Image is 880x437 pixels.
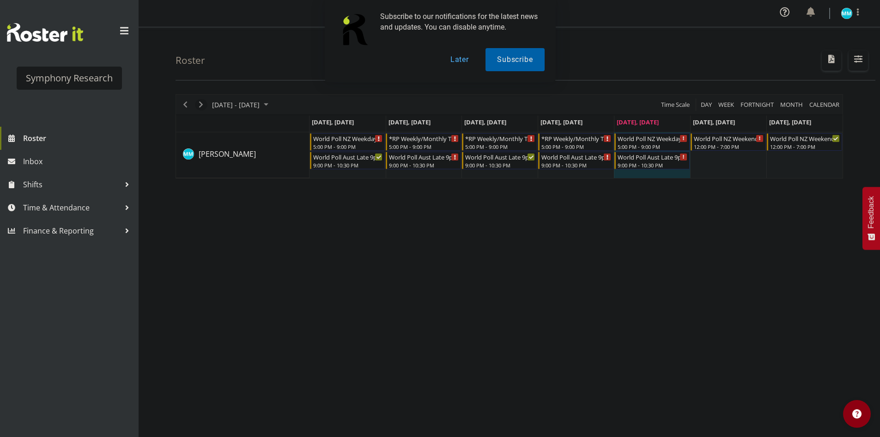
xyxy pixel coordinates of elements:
table: Timeline Week of September 5, 2025 [310,132,843,178]
span: Inbox [23,154,134,168]
div: Murphy Mulholland"s event - World Poll NZ Weekends Begin From Sunday, September 7, 2025 at 12:00:... [767,133,842,151]
button: Timeline Month [779,99,805,111]
div: World Poll NZ Weekdays [313,134,383,143]
div: World Poll Aust Late 9p~10:30p [618,152,687,161]
span: [DATE] - [DATE] [211,99,261,111]
span: Roster [23,131,134,145]
button: Previous [179,99,192,111]
span: Time & Attendance [23,201,120,215]
button: Time Scale [660,99,692,111]
div: *RP Weekly/Monthly Tracks [465,134,535,143]
button: Timeline Day [699,99,714,111]
img: notification icon [336,11,373,48]
div: Murphy Mulholland"s event - *RP Weekly/Monthly Tracks Begin From Wednesday, September 3, 2025 at ... [462,133,537,151]
button: Next [195,99,207,111]
span: Feedback [867,196,875,228]
div: World Poll NZ Weekends [694,134,764,143]
div: Murphy Mulholland"s event - World Poll NZ Weekdays Begin From Monday, September 1, 2025 at 5:00:0... [310,133,385,151]
div: World Poll NZ Weekdays [618,134,687,143]
div: 5:00 PM - 9:00 PM [618,143,687,150]
div: Murphy Mulholland"s event - World Poll Aust Late 9p~10:30p Begin From Thursday, September 4, 2025... [538,152,613,169]
div: World Poll Aust Late 9p~10:30p [389,152,459,161]
div: Subscribe to our notifications for the latest news and updates. You can disable anytime. [373,11,545,32]
td: Murphy Mulholland resource [176,132,310,178]
div: 9:00 PM - 10:30 PM [465,161,535,169]
div: 5:00 PM - 9:00 PM [541,143,611,150]
img: help-xxl-2.png [852,409,862,419]
button: Fortnight [739,99,776,111]
span: Month [779,99,804,111]
div: 5:00 PM - 9:00 PM [389,143,459,150]
div: *RP Weekly/Monthly Tracks [541,134,611,143]
span: Time Scale [660,99,691,111]
span: Fortnight [740,99,775,111]
button: Timeline Week [717,99,736,111]
span: Day [700,99,713,111]
button: Later [439,48,480,71]
div: Murphy Mulholland"s event - World Poll NZ Weekends Begin From Saturday, September 6, 2025 at 12:0... [691,133,766,151]
div: Murphy Mulholland"s event - World Poll NZ Weekdays Begin From Friday, September 5, 2025 at 5:00:0... [614,133,690,151]
div: Murphy Mulholland"s event - World Poll Aust Late 9p~10:30p Begin From Wednesday, September 3, 202... [462,152,537,169]
div: 5:00 PM - 9:00 PM [465,143,535,150]
div: 9:00 PM - 10:30 PM [313,161,383,169]
button: Month [808,99,841,111]
div: Murphy Mulholland"s event - *RP Weekly/Monthly Tracks Begin From Thursday, September 4, 2025 at 5... [538,133,613,151]
span: [DATE], [DATE] [693,118,735,126]
span: [PERSON_NAME] [199,149,256,159]
div: 5:00 PM - 9:00 PM [313,143,383,150]
div: Timeline Week of September 5, 2025 [176,94,843,178]
span: Shifts [23,178,120,191]
span: [DATE], [DATE] [388,118,431,126]
div: World Poll Aust Late 9p~10:30p [465,152,535,161]
div: 9:00 PM - 10:30 PM [541,161,611,169]
span: calendar [808,99,840,111]
div: Murphy Mulholland"s event - World Poll Aust Late 9p~10:30p Begin From Friday, September 5, 2025 a... [614,152,690,169]
div: 9:00 PM - 10:30 PM [389,161,459,169]
div: World Poll NZ Weekends [770,134,840,143]
div: Murphy Mulholland"s event - World Poll Aust Late 9p~10:30p Begin From Tuesday, September 2, 2025 ... [386,152,461,169]
div: 12:00 PM - 7:00 PM [770,143,840,150]
span: [DATE], [DATE] [464,118,506,126]
div: Next [193,95,209,114]
div: Murphy Mulholland"s event - *RP Weekly/Monthly Tracks Begin From Tuesday, September 2, 2025 at 5:... [386,133,461,151]
button: Subscribe [486,48,544,71]
div: Murphy Mulholland"s event - World Poll Aust Late 9p~10:30p Begin From Monday, September 1, 2025 a... [310,152,385,169]
div: World Poll Aust Late 9p~10:30p [541,152,611,161]
span: Week [717,99,735,111]
div: World Poll Aust Late 9p~10:30p [313,152,383,161]
div: Previous [177,95,193,114]
span: Finance & Reporting [23,224,120,238]
span: [DATE], [DATE] [312,118,354,126]
button: September 01 - 07, 2025 [211,99,273,111]
div: 12:00 PM - 7:00 PM [694,143,764,150]
div: *RP Weekly/Monthly Tracks [389,134,459,143]
div: 9:00 PM - 10:30 PM [618,161,687,169]
span: [DATE], [DATE] [769,118,811,126]
button: Feedback - Show survey [862,187,880,250]
span: [DATE], [DATE] [540,118,583,126]
span: [DATE], [DATE] [617,118,659,126]
a: [PERSON_NAME] [199,148,256,160]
